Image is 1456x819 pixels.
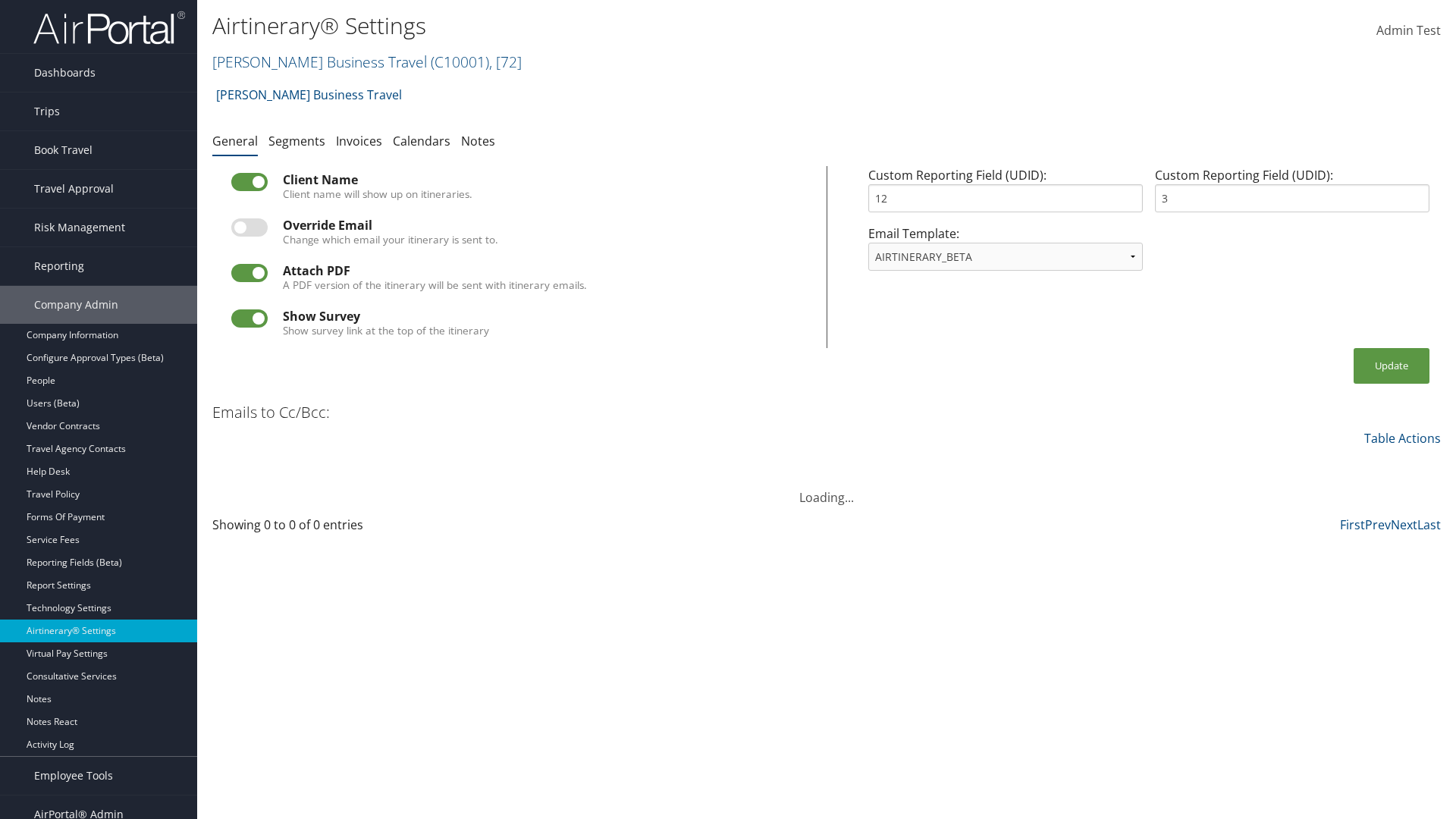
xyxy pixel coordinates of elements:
label: A PDF version of the itinerary will be sent with itinerary emails. [283,278,587,293]
div: Override Email [283,218,808,232]
div: Client Name [283,173,808,187]
div: Email Template: [862,224,1149,283]
a: [PERSON_NAME] Business Travel [216,80,402,110]
a: Segments [268,133,325,149]
a: General [212,133,258,149]
a: First [1340,516,1365,533]
span: Admin Test [1376,22,1441,39]
a: Notes [461,133,495,149]
a: Next [1391,516,1417,533]
div: Custom Reporting Field (UDID): [862,166,1149,224]
span: Travel Approval [34,170,114,208]
a: Admin Test [1376,8,1441,55]
img: airportal-logo.png [33,10,185,45]
span: Reporting [34,247,84,285]
div: Showing 0 to 0 of 0 entries [212,516,510,541]
span: Risk Management [34,209,125,246]
div: Custom Reporting Field (UDID): [1149,166,1436,224]
div: Show Survey [283,309,808,323]
span: , [ 72 ] [489,52,522,72]
div: Loading... [212,470,1441,507]
span: ( C10001 ) [431,52,489,72]
button: Update [1354,348,1429,384]
span: Book Travel [34,131,93,169]
a: Calendars [393,133,450,149]
span: Company Admin [34,286,118,324]
a: Invoices [336,133,382,149]
span: Trips [34,93,60,130]
a: Last [1417,516,1441,533]
a: Prev [1365,516,1391,533]
a: Table Actions [1364,430,1441,447]
span: Employee Tools [34,757,113,795]
label: Change which email your itinerary is sent to. [283,232,498,247]
label: Show survey link at the top of the itinerary [283,323,489,338]
a: [PERSON_NAME] Business Travel [212,52,522,72]
span: Dashboards [34,54,96,92]
h1: Airtinerary® Settings [212,10,1031,42]
label: Client name will show up on itineraries. [283,187,472,202]
div: Attach PDF [283,264,808,278]
h3: Emails to Cc/Bcc: [212,402,330,423]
